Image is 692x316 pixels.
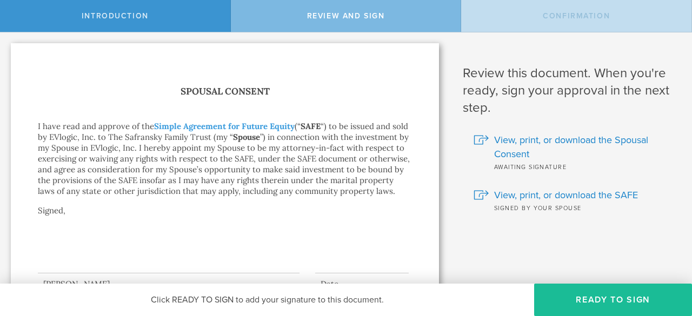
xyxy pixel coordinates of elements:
[233,132,260,142] strong: Spouse
[494,133,676,161] span: View, print, or download the Spousal Consent
[463,65,676,117] h1: Review this document. When you're ready, sign your approval in the next step.
[474,202,676,213] div: Signed by your spouse
[82,11,149,21] span: Introduction
[38,121,412,197] p: I have read and approve of the (“ “) to be issued and sold by EVlogic, Inc. to The Safransky Fami...
[301,121,321,131] strong: SAFE
[494,188,638,202] span: View, print, or download the SAFE
[38,205,412,238] p: Signed,
[38,279,300,290] div: [PERSON_NAME]
[474,161,676,172] div: Awaiting signature
[638,232,692,284] iframe: Chat Widget
[38,84,412,99] h1: Spousal Consent
[534,284,692,316] button: Ready to Sign
[543,11,610,21] span: Confirmation
[154,121,295,131] a: Simple Agreement for Future Equity
[307,11,385,21] span: Review and Sign
[315,279,409,290] div: Date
